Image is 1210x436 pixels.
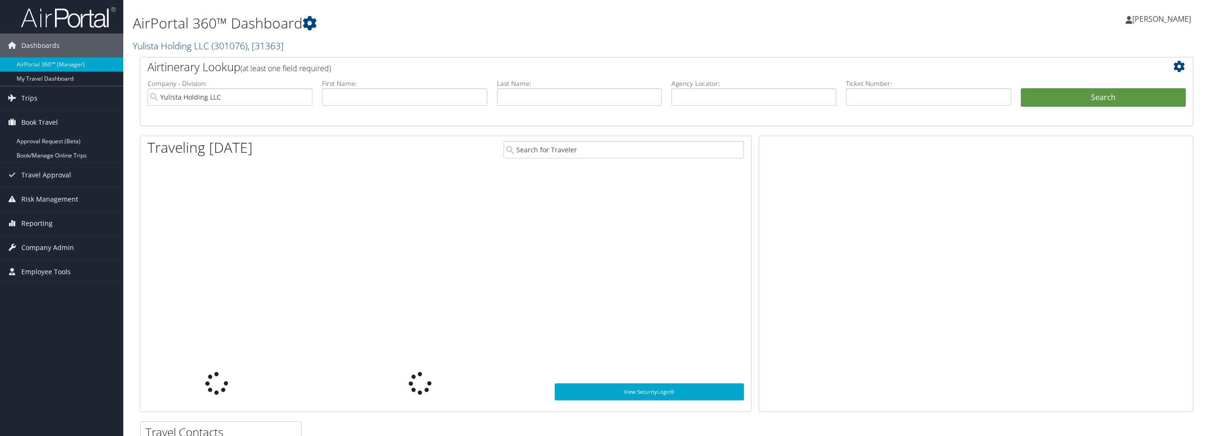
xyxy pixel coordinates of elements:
label: First Name: [322,79,487,88]
a: Yulista Holding LLC [133,39,284,52]
span: Travel Approval [21,163,71,187]
span: , [ 31363 ] [247,39,284,52]
span: Book Travel [21,111,58,134]
span: ( 301076 ) [211,39,247,52]
span: Company Admin [21,236,74,260]
label: Company - Division: [147,79,312,88]
label: Ticket Number: [846,79,1011,88]
button: Search [1021,88,1186,107]
a: [PERSON_NAME] [1126,5,1201,33]
h1: AirPortal 360™ Dashboard [133,13,844,33]
span: Trips [21,86,37,110]
span: Risk Management [21,187,78,211]
span: Dashboards [21,34,60,57]
h2: Airtinerary Lookup [147,59,1098,75]
h1: Traveling [DATE] [147,138,253,158]
input: Search for Traveler [504,141,744,158]
a: View SecurityLogic® [555,383,744,400]
span: Employee Tools [21,260,71,284]
label: Last Name: [497,79,662,88]
img: airportal-logo.png [21,6,116,28]
span: Reporting [21,212,53,235]
label: Agency Locator: [671,79,836,88]
span: [PERSON_NAME] [1132,14,1191,24]
span: (at least one field required) [240,63,331,74]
